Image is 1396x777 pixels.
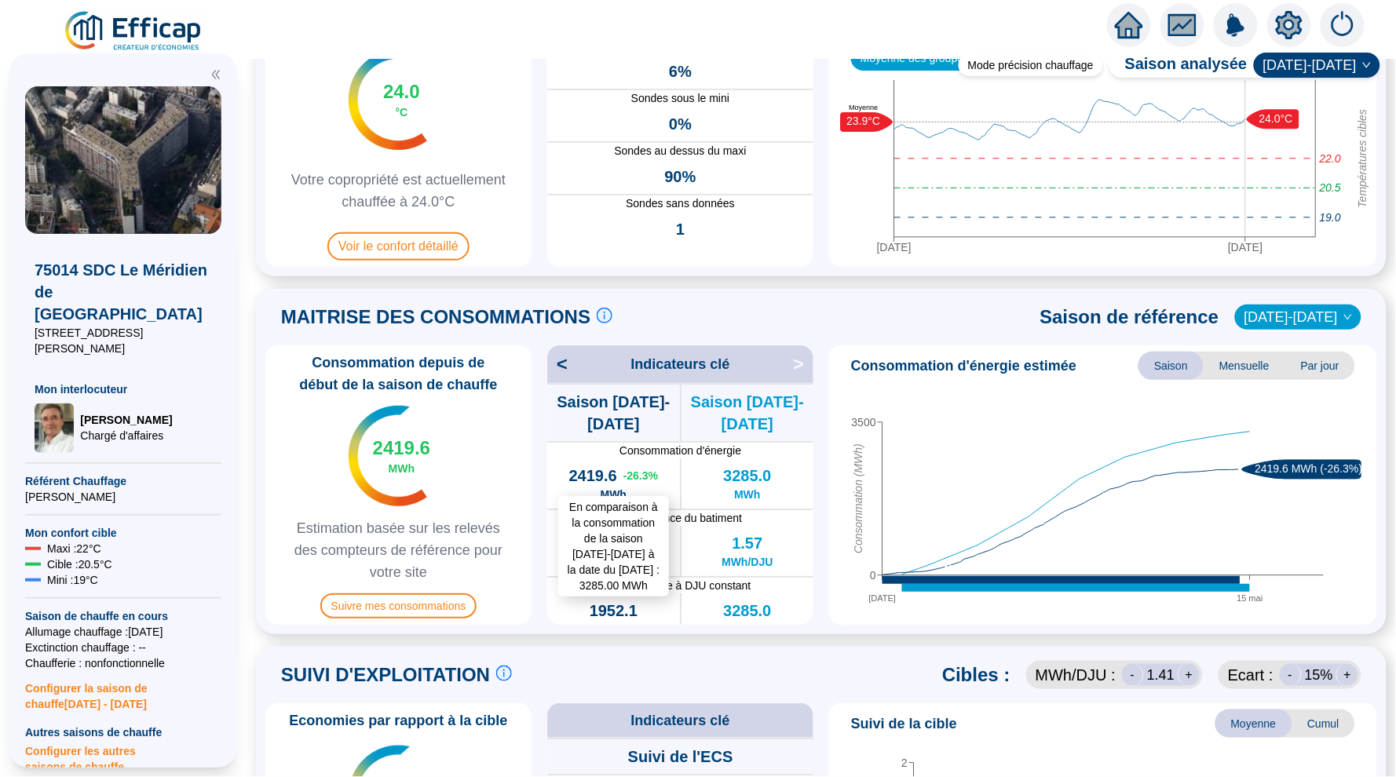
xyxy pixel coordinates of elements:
span: setting [1275,11,1303,39]
tspan: 15 mai [1237,594,1263,604]
span: Saison [DATE]-[DATE] [682,391,814,435]
tspan: 2 [901,757,908,769]
div: - [1122,664,1144,686]
text: 23.9°C [847,115,881,127]
span: 1 [676,218,685,240]
text: 24.0°C [1259,112,1293,125]
span: Economies par rapport à la cible [280,710,517,731]
span: Saison [DATE]-[DATE] [547,391,680,435]
span: Indicateurs clé [630,710,729,731]
span: down [1343,312,1353,322]
span: 1.41 [1147,664,1175,686]
tspan: 20.5 [1319,182,1341,195]
span: Mensuelle [1204,352,1285,380]
img: indicateur températures [349,406,428,506]
span: Sondes sans données [547,195,813,212]
span: -19.3 % [615,535,649,551]
span: Saison analysée [1109,53,1248,78]
span: Performance à DJU constant [547,578,813,593]
span: 24.0 [383,79,420,104]
div: + [1336,664,1358,686]
div: Mode précision chauffage [959,54,1103,76]
span: 1.27 [578,532,608,554]
span: down [1362,60,1372,70]
span: Saison de référence [1040,305,1219,330]
span: Ecart : [1228,664,1274,686]
span: 1952.1 [590,600,638,622]
span: MWh/DJU [722,554,773,570]
span: Chaufferie : non fonctionnelle [25,655,221,671]
span: Estimation basée sur les relevés des compteurs de référence pour votre site [272,517,525,583]
tspan: Températures cibles [1357,109,1369,208]
span: MWh [601,487,627,502]
span: Autres saisons de chauffe [25,724,221,740]
span: MWh [734,622,760,637]
span: -26.3 % [623,468,658,483]
span: Moyenne [1215,710,1292,738]
span: MWh [734,487,760,502]
text: 2419.6 MWh (-26.3%) [1255,462,1363,475]
span: double-left [210,69,221,80]
img: alerts [1214,3,1258,47]
tspan: 22.0 [1319,152,1341,165]
span: Configurer la saison de chauffe [DATE] - [DATE] [25,671,221,712]
img: Chargé d'affaires [35,403,74,454]
span: MAITRISE DES CONSOMMATIONS [281,305,590,330]
tspan: 0 [870,569,876,582]
tspan: 19.0 [1320,211,1341,224]
text: Moyenne [849,104,878,112]
tspan: 3500 [852,416,876,429]
span: 3285.0 [723,600,771,622]
span: Configurer les autres saisons de chauffe [25,740,221,775]
span: 2024-2025 [1263,53,1371,77]
span: Suivi de la cible [851,713,957,735]
span: MWh [389,461,415,476]
span: 2419.6 [568,465,616,487]
span: SUIVI D'EXPLOITATION [281,662,490,688]
span: Performance du batiment [547,510,813,526]
span: Chargé d'affaires [80,428,172,443]
span: 15 % [1305,664,1333,686]
span: MWh /DJU : [1036,664,1116,686]
span: < [547,352,568,377]
span: 75014 SDC Le Méridien de [GEOGRAPHIC_DATA] [35,259,212,325]
span: Suivre mes consommations [320,593,477,618]
span: [STREET_ADDRESS][PERSON_NAME] [35,325,212,356]
tspan: [DATE] [1228,241,1263,254]
span: [PERSON_NAME] [80,412,172,428]
span: Sondes au dessus du maxi [547,143,813,159]
span: info-circle [496,666,512,681]
span: Consommation d'énergie estimée [851,355,1076,377]
span: Maxi : 22 °C [47,541,101,556]
span: info-circle [597,308,612,323]
span: Allumage chauffage : [DATE] [25,624,221,640]
span: Mini : 19 °C [47,572,98,588]
span: Consommation d'énergie [547,443,813,458]
span: fund [1168,11,1197,39]
span: Cibles : [942,662,1010,688]
span: 2016-2017 [1244,305,1352,329]
span: home [1115,11,1143,39]
span: Consommation depuis de début de la saison de chauffe [272,352,525,396]
span: 90% [664,166,696,188]
span: > [793,352,813,377]
span: 0% [669,113,692,135]
span: Exctinction chauffage : -- [25,640,221,655]
span: MWh/DJU [588,554,639,570]
tspan: Consommation (MWh) [853,444,865,554]
span: Mon interlocuteur [35,381,212,397]
img: indicateur températures [349,49,428,150]
tspan: [DATE] [869,594,897,604]
div: - [1280,664,1302,686]
span: Référent Chauffage [25,473,221,489]
span: Saison [1138,352,1204,380]
span: [PERSON_NAME] [25,489,221,505]
span: 2419.6 [373,436,430,461]
img: alerts [1321,3,1365,47]
span: Votre copropriété est actuellement chauffée à 24.0°C [272,169,525,213]
span: 3285.0 [723,465,771,487]
span: MWh [601,622,627,637]
span: Mon confort cible [25,525,221,541]
span: Cumul [1292,710,1355,738]
span: °C [396,104,408,120]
